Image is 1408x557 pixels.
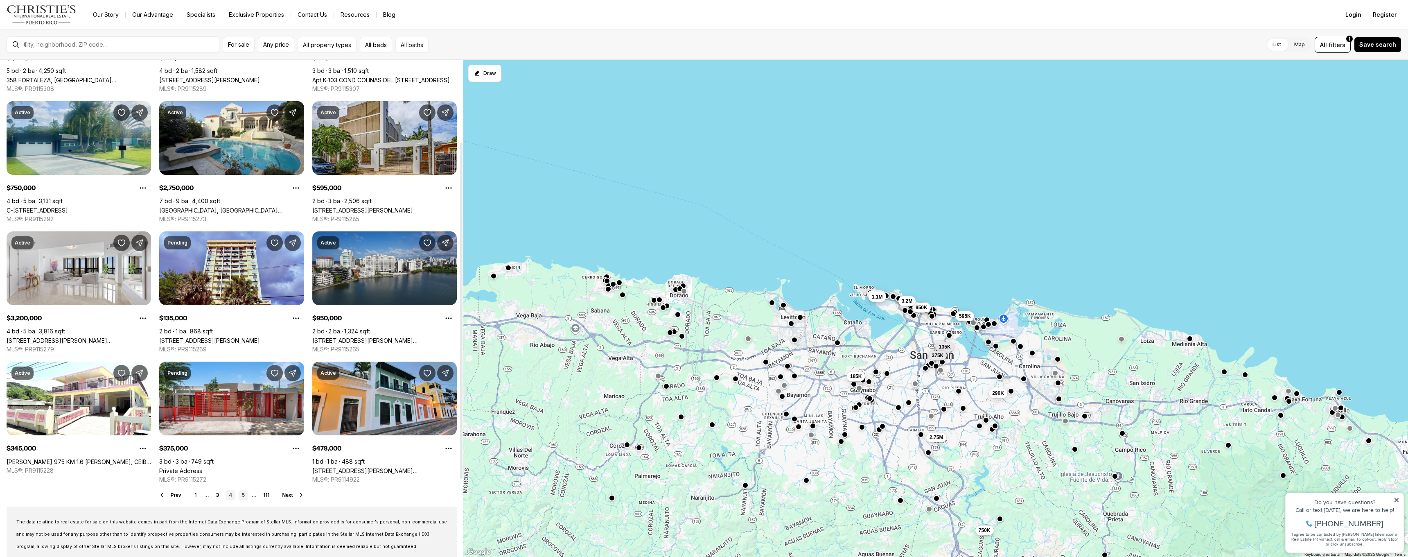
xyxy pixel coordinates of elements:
a: 111 [260,490,273,500]
button: Share Property [284,235,301,251]
span: 478K [871,292,882,299]
button: Save search [1354,37,1401,52]
a: 3 [212,490,222,500]
a: Our Story [86,9,125,20]
button: Share Property [131,235,148,251]
button: Property options [135,310,151,326]
p: Pending [167,240,187,246]
button: Share Property [437,365,454,381]
button: 478K [867,290,886,300]
button: Allfilters1 [1315,37,1351,53]
a: Private Address [159,467,202,474]
button: Save Property: PASEO DE LA FUENTE TIVOLI ST #D9 [266,104,283,121]
p: Active [320,109,336,116]
button: Property options [440,180,457,196]
a: Exclusive Properties [222,9,291,20]
span: 375K [932,352,944,358]
p: Active [320,370,336,376]
span: Any price [263,41,289,48]
button: Property options [288,440,304,457]
button: Save Property: CARR 975 KM 1.6 LUIS A CID [113,365,130,381]
button: Share Property [437,104,454,121]
label: List [1266,37,1288,52]
span: 185K [850,373,862,379]
button: Property options [288,310,304,326]
button: All property types [298,37,357,53]
button: Share Property [131,365,148,381]
button: 290K [989,388,1007,398]
a: CARR 975 KM 1.6 LUIS A CID, CEIBA PR, 00735 [7,458,151,465]
p: Active [15,240,30,246]
button: 2.75M [926,432,946,442]
button: Register [1368,7,1401,23]
button: Next [282,492,305,498]
button: For sale [223,37,255,53]
button: Save Property: 35 AVE MUNOZ RIVERA #1103 [113,235,130,251]
a: 6 MARIANO RAMIREZ BAGES ST #5C, SAN JUAN PR, 00907 [312,337,457,344]
p: Active [320,240,336,246]
a: PASEO DE LA FUENTE TIVOLI ST #D9, SAN JUAN PR, 00926 [159,207,304,214]
li: ... [252,492,257,498]
a: 1 [191,490,201,500]
li: ... [204,492,209,498]
button: 135K [936,342,954,352]
a: Blog [377,9,402,20]
a: Resources [334,9,376,20]
span: I agree to be contacted by [PERSON_NAME] International Real Estate PR via text, call & email. To ... [10,50,117,66]
button: 375K [929,350,947,360]
button: Property options [135,440,151,457]
a: ST. 25 MONTE CARLO 1306, SAN JUAN PR, 00924 [159,77,260,84]
button: Property options [440,440,457,457]
div: Call or text [DATE], we are here to help! [9,26,118,32]
span: 3.2M [902,297,913,304]
button: Start drawing [468,65,501,82]
button: 185K [847,371,865,381]
button: Share Property [284,104,301,121]
button: Share Property [284,365,301,381]
button: Save Property: 6 MARIANO RAMIREZ BAGES ST #5C [419,235,435,251]
span: filters [1329,41,1345,49]
span: Login [1345,11,1361,18]
p: Active [15,370,30,376]
button: All baths [395,37,429,53]
button: 3.2M [898,296,916,306]
nav: Pagination [191,490,273,500]
button: Prev [159,492,181,498]
button: All beds [360,37,392,53]
button: Save Property: [266,365,283,381]
span: All [1320,41,1327,49]
a: C-3 GREEN VALLEY DR #C-3, CAGUAS PR, 00725 [7,207,68,214]
a: 4 [226,490,235,500]
p: Pending [167,370,187,376]
span: 950K [916,304,927,311]
a: Apt K-103 COND COLINAS DEL BOSQUE #K-103, BAYAMON PR, 00956 [312,77,450,84]
span: Register [1373,11,1397,18]
a: 358 FORTALEZA, SAN JUAN PR, 00901 [7,77,151,84]
a: 35 AVE MUNOZ RIVERA #1103, SAN JUAN PR, 00901 [7,337,151,344]
button: Save Property: 315 LUNA N #2-B [419,365,435,381]
span: Next [282,492,293,498]
button: Contact Us [291,9,334,20]
span: 135K [939,344,951,350]
button: Any price [258,37,294,53]
button: Property options [440,310,457,326]
span: 750K [979,527,991,533]
button: 595K [956,311,974,321]
button: 1.1M [869,292,886,301]
button: Login [1340,7,1366,23]
span: [PHONE_NUMBER] [34,38,102,47]
button: Share Property [437,235,454,251]
button: 750K [975,525,994,535]
span: Prev [170,492,181,498]
span: Save search [1359,41,1396,48]
button: Save Property: 262 URUGUAY #4 A [266,235,283,251]
span: 2.75M [930,434,943,440]
button: Property options [288,180,304,196]
span: For sale [228,41,249,48]
p: Active [167,109,183,116]
a: 5 [239,490,248,500]
a: 114 DONCELLA STREET #3, SAN JUAN PR, 00913 [312,207,413,214]
div: Do you have questions? [9,18,118,24]
label: Map [1288,37,1311,52]
span: 595K [959,313,971,319]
